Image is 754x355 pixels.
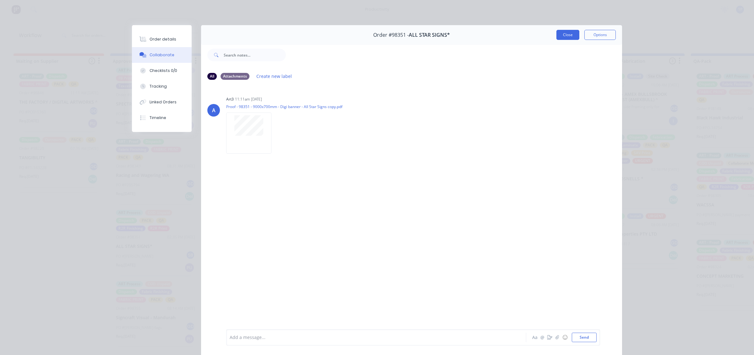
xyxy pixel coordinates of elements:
div: Timeline [150,115,166,121]
div: Linked Orders [150,99,177,105]
div: Tracking [150,84,167,89]
button: Create new label [253,72,295,80]
div: 11:11am [DATE] [235,96,262,102]
button: Checklists 0/0 [132,63,192,79]
div: Collaborate [150,52,174,58]
button: Send [572,333,597,342]
button: Tracking [132,79,192,94]
button: ☺ [561,334,569,341]
span: Order #98351 - [373,32,409,38]
button: Linked Orders [132,94,192,110]
div: art3 [226,96,234,102]
div: Checklists 0/0 [150,68,177,74]
p: Proof - 98351 - 9000x700mm - Digi banner - All Star Signs copy.pdf [226,104,342,109]
button: @ [538,334,546,341]
button: Aa [531,334,538,341]
span: ALL STAR SIGNS* [409,32,450,38]
div: All [207,73,217,80]
button: Order details [132,31,192,47]
input: Search notes... [224,49,286,61]
div: Order details [150,36,176,42]
button: Timeline [132,110,192,126]
button: Close [556,30,579,40]
div: Attachments [221,73,249,80]
button: Options [584,30,616,40]
button: Collaborate [132,47,192,63]
div: A [212,106,216,114]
